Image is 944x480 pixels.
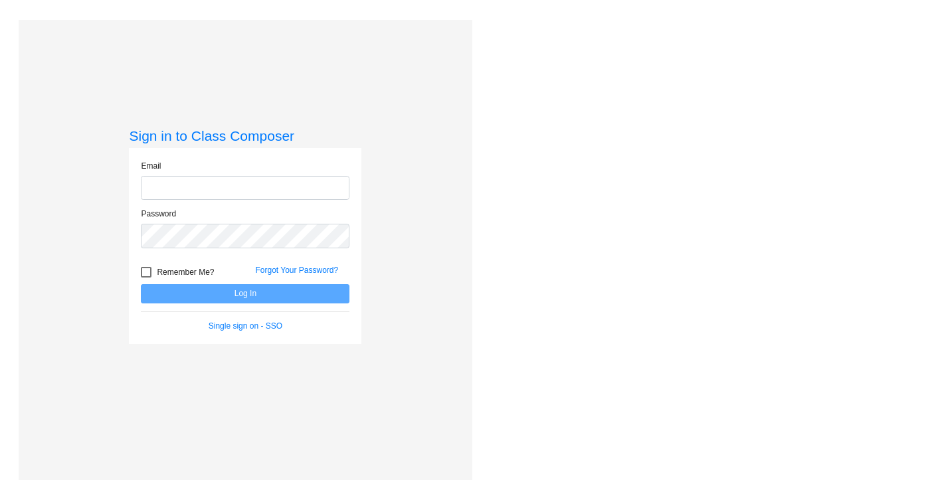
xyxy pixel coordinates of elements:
label: Password [141,208,176,220]
span: Remember Me? [157,264,214,280]
label: Email [141,160,161,172]
button: Log In [141,284,349,303]
a: Forgot Your Password? [255,266,338,275]
a: Single sign on - SSO [209,321,282,331]
h3: Sign in to Class Composer [129,127,361,144]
